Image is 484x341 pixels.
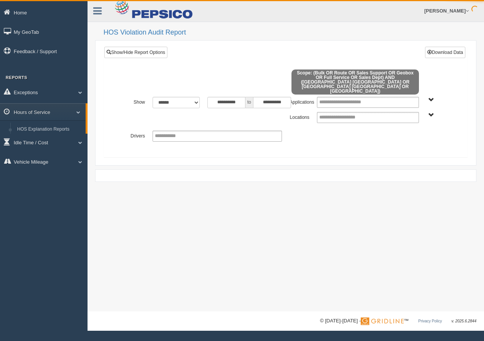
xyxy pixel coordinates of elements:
[452,319,476,323] span: v. 2025.6.2844
[103,29,476,36] h2: HOS Violation Audit Report
[14,123,86,136] a: HOS Explanation Reports
[425,47,465,58] button: Download Data
[320,317,476,325] div: © [DATE]-[DATE] - ™
[104,47,167,58] a: Show/Hide Report Options
[245,97,253,108] span: to
[121,131,149,140] label: Drivers
[361,317,404,325] img: Gridline
[418,319,442,323] a: Privacy Policy
[286,112,313,121] label: Locations
[286,97,313,106] label: Applications
[121,97,149,106] label: Show
[291,69,419,95] span: Scope: (Bulk OR Route OR Sales Support OR Geobox OR Full Service OR Sales Dept) AND ([GEOGRAPHIC_...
